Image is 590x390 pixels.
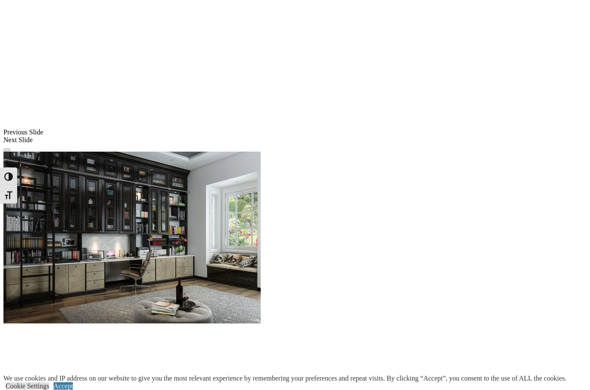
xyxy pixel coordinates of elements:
img: Banner for mobile view [3,152,261,323]
div: We use cookies and IP address on our website to give you the most relevant experience by remember... [3,375,566,382]
a: Accept [54,382,73,390]
div: Previous Slide [3,128,587,136]
a: Cookie Settings [6,382,49,390]
div: Next Slide [3,136,587,144]
button: Click here to pause slide show [3,149,10,151]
